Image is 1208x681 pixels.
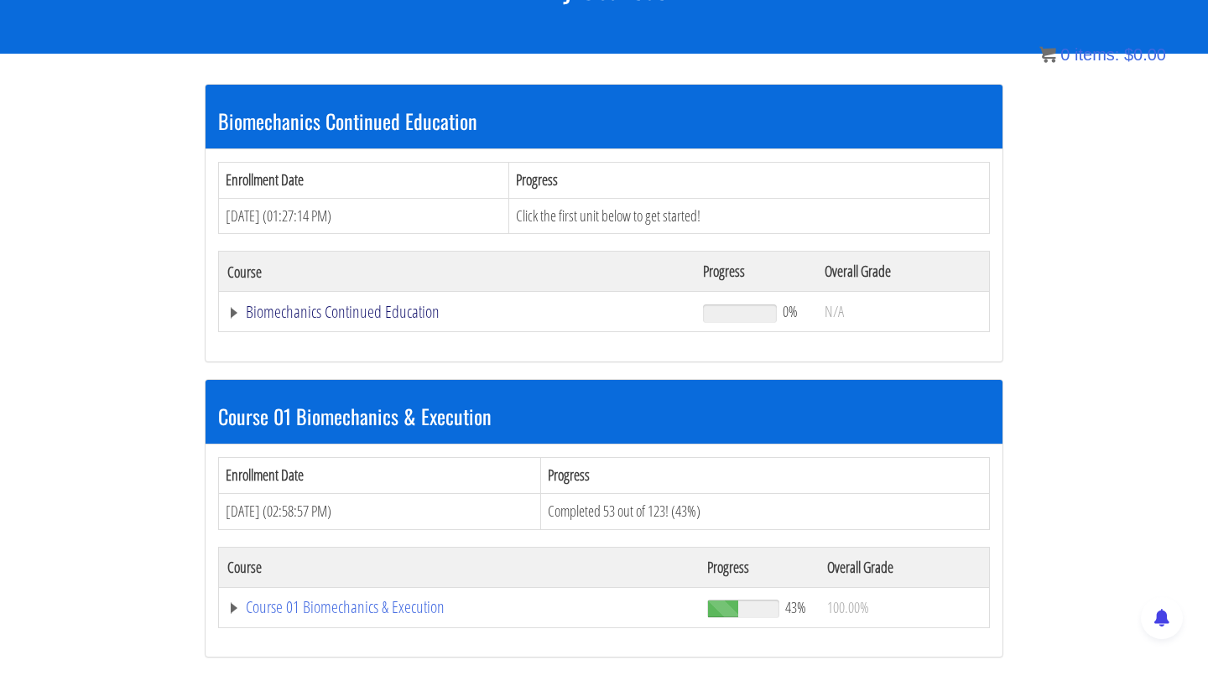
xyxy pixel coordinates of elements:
[785,598,806,616] span: 43%
[219,162,509,198] th: Enrollment Date
[819,547,990,587] th: Overall Grade
[219,252,695,292] th: Course
[541,458,990,494] th: Progress
[1075,45,1119,64] span: items:
[508,198,989,234] td: Click the first unit below to get started!
[227,599,690,616] a: Course 01 Biomechanics & Execution
[699,547,819,587] th: Progress
[219,458,541,494] th: Enrollment Date
[819,587,990,627] td: 100.00%
[218,405,990,427] h3: Course 01 Biomechanics & Execution
[1060,45,1070,64] span: 0
[541,493,990,529] td: Completed 53 out of 123! (43%)
[1124,45,1166,64] bdi: 0.00
[219,493,541,529] td: [DATE] (02:58:57 PM)
[1124,45,1133,64] span: $
[219,198,509,234] td: [DATE] (01:27:14 PM)
[508,162,989,198] th: Progress
[816,292,989,332] td: N/A
[218,110,990,132] h3: Biomechanics Continued Education
[227,304,686,320] a: Biomechanics Continued Education
[695,252,816,292] th: Progress
[1039,45,1166,64] a: 0 items: $0.00
[816,252,989,292] th: Overall Grade
[1039,46,1056,63] img: icon11.png
[219,547,699,587] th: Course
[783,302,798,320] span: 0%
